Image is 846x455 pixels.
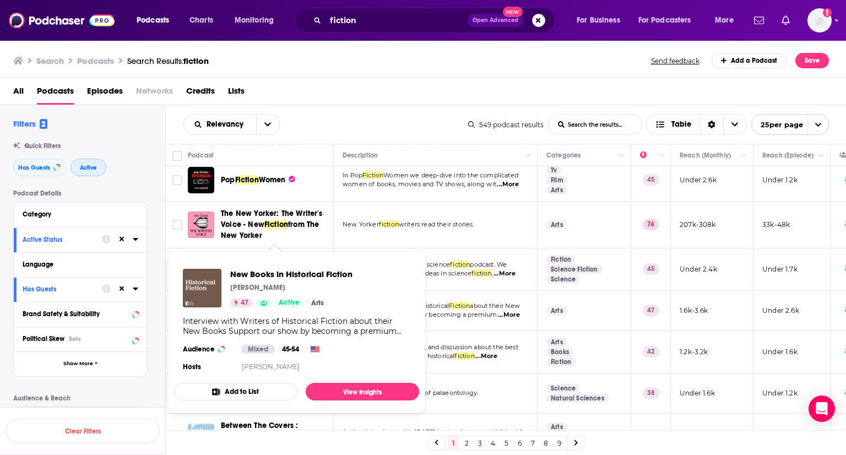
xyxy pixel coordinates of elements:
[655,149,668,162] button: Column Actions
[9,10,115,31] img: Podchaser - Follow, Share and Rate Podcasts
[13,82,24,105] a: All
[63,361,93,367] span: Show More
[183,114,280,135] h2: Choose List sort
[646,114,747,135] button: Choose View
[256,115,279,134] button: open menu
[823,8,832,17] svg: Add a profile image
[343,428,523,436] span: Author interviews with [DATE] best writers — established &
[680,388,715,398] p: Under 1.6k
[473,18,518,23] span: Open Advanced
[474,436,485,449] a: 3
[23,332,138,345] button: Political SkewBeta
[183,362,201,371] h4: Hosts
[631,12,707,29] button: open menu
[807,8,832,32] span: Logged in as shcarlos
[470,261,507,268] span: podcast. We
[230,269,352,279] span: New Books in Historical Fiction
[546,306,567,315] a: Arts
[343,149,378,162] div: Description
[80,165,97,171] span: Active
[307,299,328,307] a: Arts
[514,436,525,449] a: 6
[221,220,319,240] span: from The New Yorker
[186,82,215,105] a: Credits
[326,12,468,29] input: Search podcasts, credits, & more...
[136,82,173,105] span: Networks
[23,285,95,293] div: Has Guests
[235,175,259,185] span: Fiction
[450,261,470,268] span: fiction
[228,82,245,105] span: Lists
[554,436,565,449] a: 9
[471,269,491,277] span: fiction
[264,220,288,229] span: Fiction
[127,56,209,66] a: Search Results:fiction
[221,208,330,241] a: The New Yorker: The Writer's Voice - NewFictionfrom The New Yorker
[643,346,659,357] p: 42
[274,299,304,307] a: Active
[343,180,496,188] span: women of books, movies and TV shows, along wit
[795,53,829,68] button: Save
[762,149,814,162] div: Reach (Episode)
[448,436,459,449] a: 1
[37,82,74,105] a: Podcasts
[188,167,214,193] a: Pop Fiction Women
[643,263,659,274] p: 45
[172,220,182,230] span: Toggle select row
[546,348,573,356] a: Books
[546,220,567,229] a: Arts
[279,297,300,308] span: Active
[87,82,123,105] a: Episodes
[750,11,768,30] a: Show notifications dropdown
[188,149,214,162] div: Podcast
[230,299,253,307] a: 47
[752,116,803,133] span: 25 per page
[777,11,794,30] a: Show notifications dropdown
[546,422,567,431] a: Arts
[503,7,523,17] span: New
[14,351,147,376] button: Show More
[762,175,798,185] p: Under 1.2k
[640,149,655,162] div: Power Score
[615,149,628,162] button: Column Actions
[362,171,383,179] span: Fiction
[183,269,221,307] img: New Books in Historical Fiction
[127,56,209,66] div: Search Results:
[70,159,106,176] button: Active
[648,56,703,66] button: Send feedback
[546,394,609,403] a: Natural Sciences
[343,311,497,318] span: Books Support our show by becoming a premium
[221,421,317,452] span: Between The Covers : Conversations with Writers in
[23,335,64,343] span: Political Skew
[475,352,497,361] span: ...More
[680,264,717,274] p: Under 2.4k
[241,297,248,308] span: 47
[189,13,213,28] span: Charts
[183,345,232,354] h3: Audience
[762,220,790,229] p: 33k-48k
[383,171,518,179] span: Women we deep-dive into the complicated
[680,220,716,229] p: 207k-308k
[207,121,247,128] span: Relevancy
[762,264,798,274] p: Under 1.7k
[18,165,50,171] span: Has Guests
[6,419,160,443] button: Clear Filters
[221,175,295,186] a: PopFictionWomen
[306,383,419,400] a: View Insights
[522,149,535,162] button: Column Actions
[221,209,322,229] span: The New Yorker: The Writer's Voice - New
[809,396,835,422] div: Open Intercom Messenger
[183,56,209,66] span: fiction
[546,255,576,264] a: Fiction
[23,210,131,218] div: Category
[23,307,138,321] a: Brand Safety & Suitability
[23,207,138,221] button: Category
[235,13,274,28] span: Monitoring
[527,436,538,449] a: 7
[493,269,516,278] span: ...More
